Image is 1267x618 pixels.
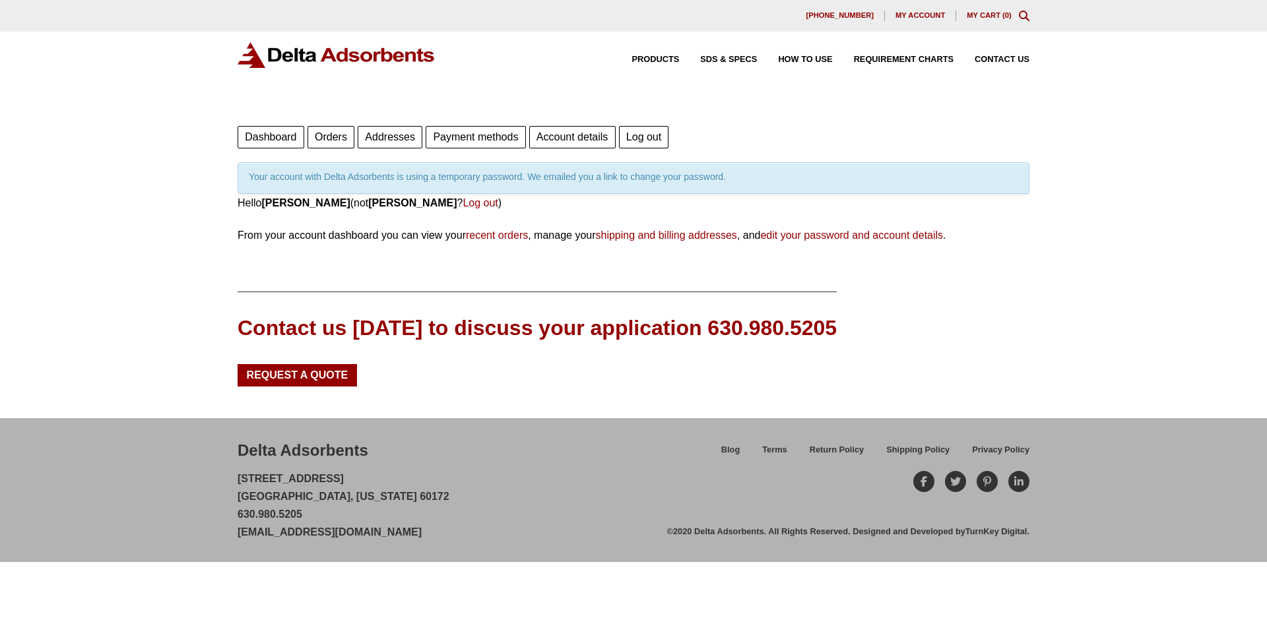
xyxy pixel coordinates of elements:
[886,446,950,454] span: Shipping Policy
[875,443,961,466] a: Shipping Policy
[466,230,528,241] a: recent orders
[463,197,498,208] a: Log out
[710,443,751,466] a: Blog
[358,126,422,148] a: Addresses
[238,126,304,148] a: Dashboard
[238,439,368,462] div: Delta Adsorbents
[700,55,757,64] span: SDS & SPECS
[619,126,669,148] a: Log out
[795,11,885,21] a: [PHONE_NUMBER]
[854,55,954,64] span: Requirement Charts
[895,12,945,19] span: My account
[762,446,787,454] span: Terms
[238,194,1029,212] p: Hello (not ? )
[798,443,876,466] a: Return Policy
[426,126,525,148] a: Payment methods
[967,11,1012,19] a: My Cart (0)
[247,370,348,381] span: Request a Quote
[806,12,874,19] span: [PHONE_NUMBER]
[961,443,1029,466] a: Privacy Policy
[611,55,680,64] a: Products
[238,364,357,386] a: Request a Quote
[965,526,1027,536] a: TurnKey Digital
[975,55,1029,64] span: Contact Us
[632,55,680,64] span: Products
[885,11,956,21] a: My account
[596,230,737,241] a: shipping and billing addresses
[757,55,832,64] a: How to Use
[721,446,740,454] span: Blog
[238,470,449,541] p: [STREET_ADDRESS] [GEOGRAPHIC_DATA], [US_STATE] 60172 630.980.5205
[238,313,837,343] div: Contact us [DATE] to discuss your application 630.980.5205
[308,126,354,148] a: Orders
[261,197,350,208] strong: [PERSON_NAME]
[1019,11,1029,21] div: Toggle Modal Content
[751,443,798,466] a: Terms
[667,526,1029,538] div: ©2020 Delta Adsorbents. All Rights Reserved. Designed and Developed by .
[529,126,616,148] a: Account details
[238,526,422,538] a: [EMAIL_ADDRESS][DOMAIN_NAME]
[810,446,864,454] span: Return Policy
[238,123,1029,148] nav: Account pages
[954,55,1029,64] a: Contact Us
[760,230,943,241] a: edit your password and account details
[238,226,1029,244] p: From your account dashboard you can view your , manage your , and .
[368,197,457,208] strong: [PERSON_NAME]
[972,446,1029,454] span: Privacy Policy
[833,55,954,64] a: Requirement Charts
[238,42,436,68] img: Delta Adsorbents
[1005,11,1009,19] span: 0
[238,162,1029,194] div: Your account with Delta Adsorbents is using a temporary password. We emailed you a link to change...
[679,55,757,64] a: SDS & SPECS
[778,55,832,64] span: How to Use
